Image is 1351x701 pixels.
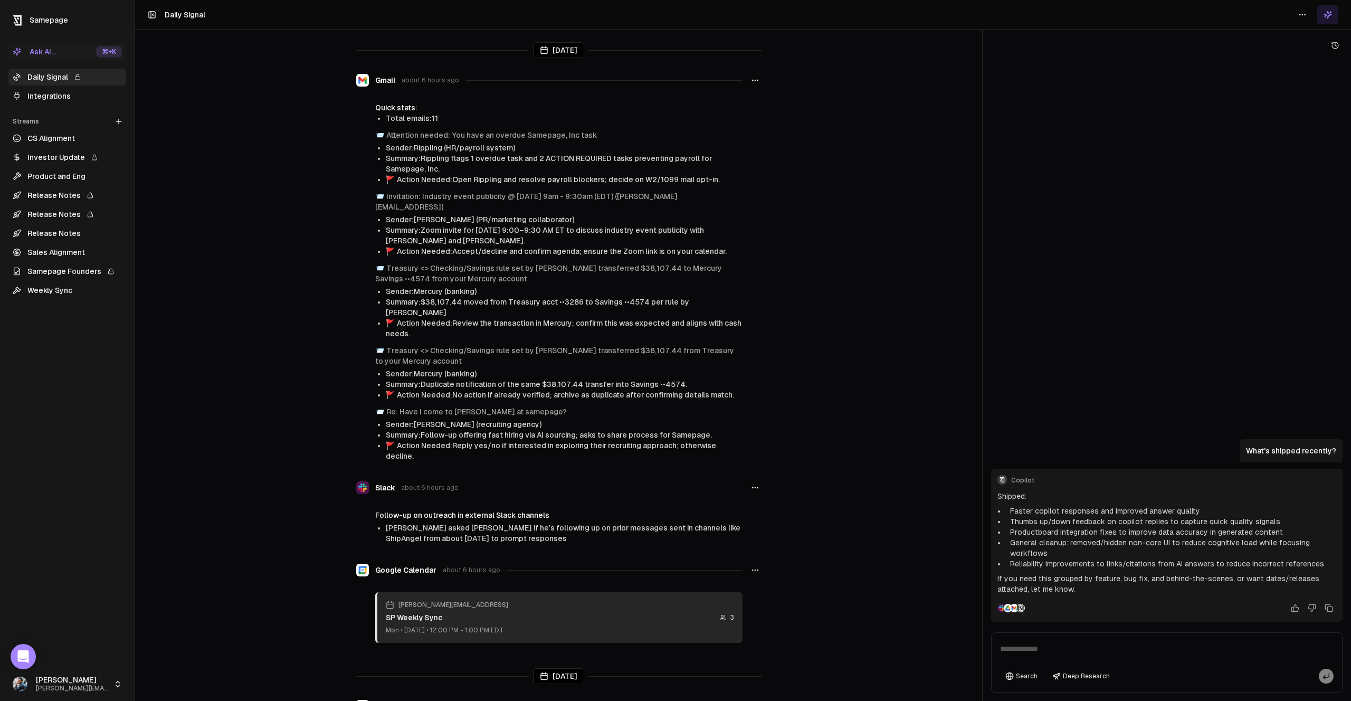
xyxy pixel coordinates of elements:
li: Sender: [PERSON_NAME] (recruiting agency) [386,419,743,430]
span: flag [386,319,395,327]
button: [PERSON_NAME][PERSON_NAME][EMAIL_ADDRESS] [8,671,126,697]
img: 1695405595226.jpeg [13,677,27,691]
img: Google Drive [1004,604,1012,612]
span: [PERSON_NAME][EMAIL_ADDRESS] [398,601,508,609]
a: Release Notes [8,187,126,204]
a: CS Alignment [8,130,126,147]
span: flag [386,391,395,399]
a: Attention needed: You have an overdue Samepage, Inc task [386,131,597,139]
span: about 6 hours ago [401,484,459,492]
li: Action Needed: No action if already verified; archive as duplicate after confirming details match. [386,390,743,400]
li: Action Needed: Reply yes/no if interested in exploring their recruiting approach; otherwise decline. [386,440,743,461]
li: Action Needed: Review the transaction in Mercury; confirm this was expected and aligns with cash ... [386,318,743,339]
a: Weekly Sync [8,282,126,299]
h4: Follow-up on outreach in external Slack channels [375,510,743,520]
img: Slack [997,604,1006,612]
li: Summary: Zoom invite for [DATE] 9:00–9:30 AM ET to discuss industry event publicity with [PERSON_... [386,225,743,246]
img: Slack [356,481,369,494]
a: Treasury <> Checking/Savings rule set by [PERSON_NAME] transferred $38,107.44 from Treasury to yo... [375,346,734,365]
div: Quick stats: [375,102,743,113]
button: Search [1000,669,1043,684]
a: Re: Have I come to [PERSON_NAME] at samepage? [386,408,567,416]
li: Summary: $38,107.44 moved from Treasury acct ••3286 to Savings ••4574 per rule by [PERSON_NAME] [386,297,743,318]
li: General cleanup: removed/hidden non-core UI to reduce cognitive load while focusing workflows [1006,537,1336,558]
span: [PERSON_NAME][EMAIL_ADDRESS] [36,685,109,693]
button: Deep Research [1047,669,1115,684]
span: envelope [375,192,384,201]
span: Copilot [1011,476,1336,485]
a: Samepage Founders [8,263,126,280]
span: envelope [375,408,384,416]
div: Streams [8,113,126,130]
span: Google Calendar [375,565,436,575]
a: Product and Eng [8,168,126,185]
div: Ask AI... [13,46,56,57]
a: Release Notes [8,206,126,223]
span: Slack [375,482,395,493]
h1: Daily Signal [165,10,205,20]
span: about 6 hours ago [443,566,500,574]
div: Open Intercom Messenger [11,644,36,669]
li: Sender: [PERSON_NAME] (PR/marketing collaborator) [386,214,743,225]
li: Faster copilot responses and improved answer quality [1006,506,1336,516]
span: 3 [730,613,734,622]
a: Invitation: Industry event publicity @ [DATE] 9am - 9:30am (EDT) ([PERSON_NAME][EMAIL_ADDRESS]) [375,192,678,211]
li: Sender: Mercury (banking) [386,286,743,297]
img: Google Calendar [356,564,369,576]
div: ⌘ +K [96,46,122,58]
a: Daily Signal [8,69,126,86]
a: Sales Alignment [8,244,126,261]
span: flag [386,441,395,450]
span: [PERSON_NAME] [36,676,109,685]
a: Release Notes [8,225,126,242]
li: Reliability improvements to links/citations from AI answers to reduce incorrect references [1006,558,1336,569]
span: flag [386,175,395,184]
li: Summary: Duplicate notification of the same $38,107.44 transfer into Savings ••4574. [386,379,743,390]
div: [DATE] [533,42,584,58]
p: If you need this grouped by feature, bug fix, and behind-the-scenes, or want dates/releases attac... [997,573,1336,594]
a: Treasury <> Checking/Savings rule set by [PERSON_NAME] transferred $38,107.44 to Mercury Savings ... [375,264,722,283]
a: Investor Update [8,149,126,166]
img: Notion [1016,604,1025,612]
li: Productboard integration fixes to improve data accuracy in generated content [1006,527,1336,537]
span: envelope [375,264,384,272]
button: Ask AI...⌘+K [8,43,126,60]
li: Summary: Rippling flags 1 overdue task and 2 ACTION REQUIRED tasks preventing payroll for Samepag... [386,153,743,174]
img: Gmail [1010,604,1019,612]
span: envelope [375,346,384,355]
li: Action Needed: Open Rippling and resolve payroll blockers; decide on W2/1099 mail opt-in. [386,174,743,185]
li: Sender: Mercury (banking) [386,368,743,379]
span: about 6 hours ago [402,76,459,84]
div: [DATE] [533,668,584,684]
span: [PERSON_NAME] asked [PERSON_NAME] if he’s following up on prior messages sent in channels like Sh... [386,524,740,543]
div: Mon • [DATE] • 12:00 PM - 1:00 PM EDT [386,626,508,634]
img: Gmail [356,74,369,87]
p: What's shipped recently? [1246,446,1336,456]
a: Integrations [8,88,126,105]
li: Sender: Rippling (HR/payroll system) [386,143,743,153]
p: Shipped: [997,491,1336,501]
span: Samepage [30,16,68,24]
li: Action Needed: Accept/decline and confirm agenda; ensure the Zoom link is on your calendar. [386,246,743,257]
div: SP Weekly Sync [386,612,508,623]
li: Summary: Follow-up offering fast hiring via AI sourcing; asks to share process for Samepage. [386,430,743,440]
span: envelope [375,131,384,139]
span: Gmail [375,75,395,86]
li: Thumbs up/down feedback on copilot replies to capture quick quality signals [1006,516,1336,527]
span: flag [386,247,395,255]
li: Total emails: 11 [386,113,743,124]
